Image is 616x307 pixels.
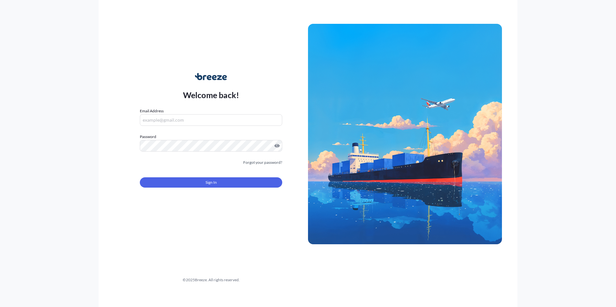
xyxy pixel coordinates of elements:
input: example@gmail.com [140,114,282,126]
img: Ship illustration [308,24,502,244]
a: Forgot your password? [243,159,282,166]
button: Sign In [140,177,282,188]
span: Sign In [206,179,217,186]
label: Password [140,134,282,140]
button: Show password [274,143,280,148]
div: © 2025 Breeze. All rights reserved. [114,277,308,283]
label: Email Address [140,108,164,114]
p: Welcome back! [183,90,239,100]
